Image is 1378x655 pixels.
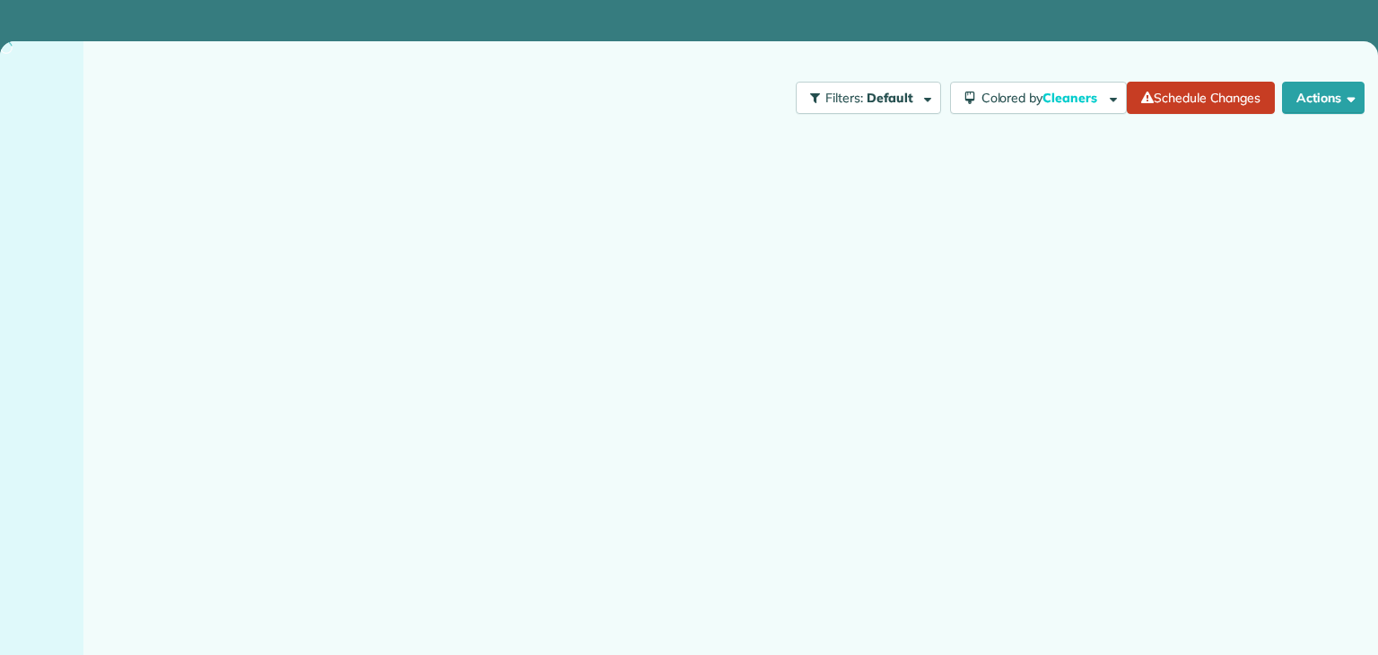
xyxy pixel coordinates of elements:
a: Schedule Changes [1127,82,1275,114]
button: Actions [1282,82,1365,114]
button: Filters: Default [796,82,940,114]
span: Filters: [825,90,863,106]
a: Filters: Default [787,82,940,114]
span: Default [867,90,914,106]
button: Colored byCleaners [950,82,1127,114]
span: Colored by [981,90,1103,106]
span: Cleaners [1042,90,1100,106]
